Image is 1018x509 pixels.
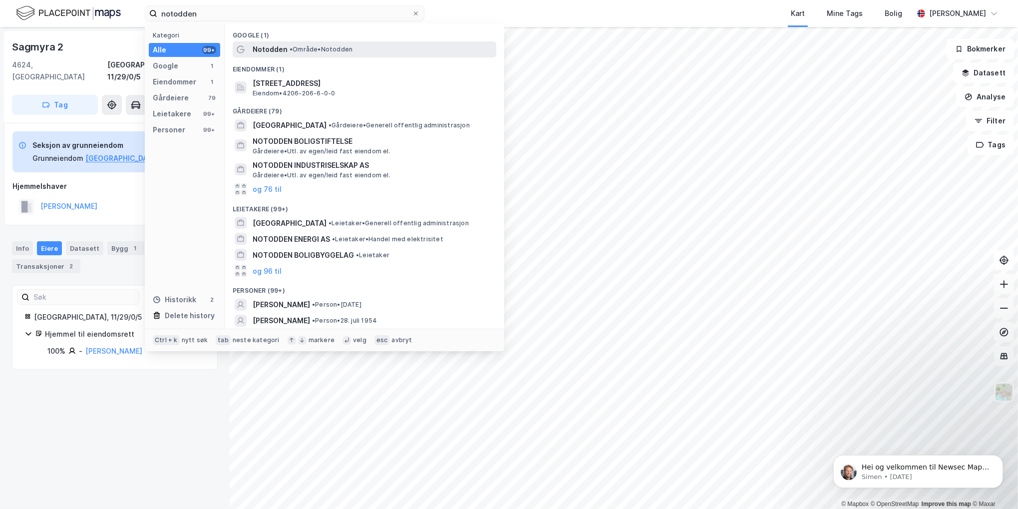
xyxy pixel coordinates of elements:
img: Z [995,383,1014,402]
div: Personer [153,124,185,136]
span: [GEOGRAPHIC_DATA] [253,119,327,131]
div: 4624, [GEOGRAPHIC_DATA] [12,59,107,83]
span: Person • 28. juli 1954 [312,317,377,325]
div: tab [216,335,231,345]
div: Seksjon av grunneiendom [32,139,182,151]
div: 2 [208,296,216,304]
div: neste kategori [233,336,280,344]
div: Info [12,241,33,255]
div: 79 [208,94,216,102]
button: Bokmerker [947,39,1014,59]
a: [PERSON_NAME] [85,347,142,355]
span: NOTODDEN BOLIGSTIFTELSE [253,135,492,147]
div: Gårdeiere (79) [225,99,504,117]
div: 99+ [202,110,216,118]
span: [PERSON_NAME] [253,299,310,311]
button: Analyse [956,87,1014,107]
div: Google (1) [225,23,504,41]
span: • [312,301,315,308]
div: Alle [153,44,166,56]
div: nytt søk [182,336,208,344]
div: Datasett [66,241,103,255]
span: • [329,121,332,129]
div: Ctrl + k [153,335,180,345]
span: • [312,317,315,324]
button: Tags [968,135,1014,155]
button: og 96 til [253,265,282,277]
button: Datasett [953,63,1014,83]
a: OpenStreetMap [871,501,919,508]
div: 2 [66,261,76,271]
span: [PERSON_NAME] [253,315,310,327]
span: Område • Notodden [290,45,352,53]
div: Hjemmelshaver [12,180,217,192]
div: 1 [130,243,140,253]
span: • [356,251,359,259]
div: Transaksjoner [12,259,80,273]
span: Gårdeiere • Generell offentlig administrasjon [329,121,470,129]
span: • [332,235,335,243]
div: 100% [47,345,65,357]
div: Bolig [885,7,902,19]
div: [PERSON_NAME] [929,7,986,19]
div: [GEOGRAPHIC_DATA], 11/29/0/5 [107,59,218,83]
div: Eiere [37,241,62,255]
span: NOTODDEN INDUSTRISELSKAP AS [253,159,492,171]
button: Filter [966,111,1014,131]
div: Historikk [153,294,196,306]
div: 99+ [202,126,216,134]
span: Leietaker [356,251,389,259]
div: Leietakere (99+) [225,197,504,215]
div: 1 [208,78,216,86]
input: Søk [29,290,139,305]
span: • [290,45,293,53]
span: Gårdeiere • Utl. av egen/leid fast eiendom el. [253,171,390,179]
input: Søk på adresse, matrikkel, gårdeiere, leietakere eller personer [157,6,412,21]
span: • [329,219,332,227]
div: [GEOGRAPHIC_DATA], 11/29/0/5 [34,311,205,323]
div: Delete history [165,310,215,322]
iframe: Intercom notifications message [818,434,1018,504]
button: [GEOGRAPHIC_DATA], 11/29 [85,152,182,164]
div: Leietakere [153,108,191,120]
span: Notodden [253,43,288,55]
div: markere [309,336,335,344]
div: velg [353,336,366,344]
span: Eiendom • 4206-206-6-0-0 [253,89,335,97]
span: Leietaker • Handel med elektrisitet [332,235,443,243]
span: [STREET_ADDRESS] [253,77,492,89]
div: esc [374,335,390,345]
div: Mine Tags [827,7,863,19]
div: Gårdeiere [153,92,189,104]
div: 99+ [202,46,216,54]
div: Kart [791,7,805,19]
div: Grunneiendom [32,152,83,164]
a: Mapbox [841,501,869,508]
img: logo.f888ab2527a4732fd821a326f86c7f29.svg [16,4,121,22]
div: 1 [208,62,216,70]
span: NOTODDEN BOLIGBYGGELAG [253,249,354,261]
div: - [79,345,82,357]
div: Hjemmel til eiendomsrett [45,328,205,340]
span: Leietaker • Generell offentlig administrasjon [329,219,469,227]
button: Tag [12,95,98,115]
div: Kategori [153,31,220,39]
span: NOTODDEN ENERGI AS [253,233,330,245]
a: Improve this map [922,501,971,508]
div: Personer (99+) [225,279,504,297]
div: Sagmyra 2 [12,39,65,55]
div: Eiendommer [153,76,196,88]
div: avbryt [391,336,412,344]
span: Person • [DATE] [312,301,361,309]
span: [GEOGRAPHIC_DATA] [253,217,327,229]
button: og 76 til [253,183,282,195]
div: Eiendommer (1) [225,57,504,75]
div: Bygg [107,241,144,255]
div: Google [153,60,178,72]
span: Gårdeiere • Utl. av egen/leid fast eiendom el. [253,147,390,155]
